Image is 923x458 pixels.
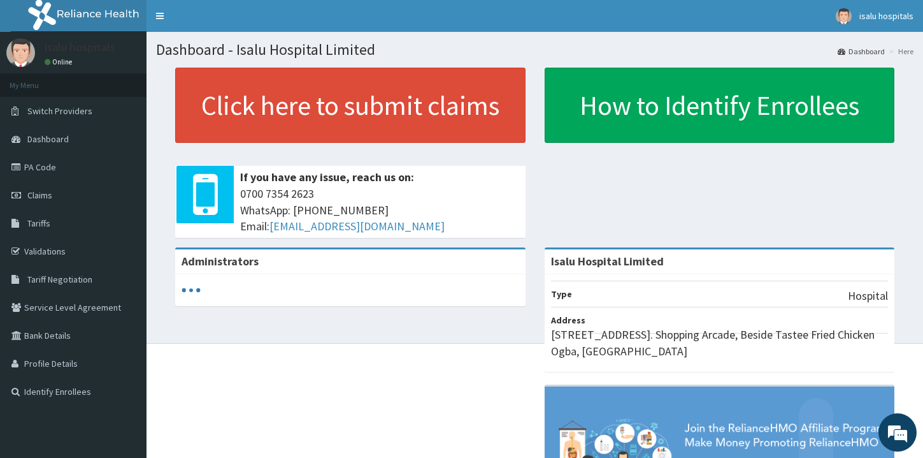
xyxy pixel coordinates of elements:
[240,186,519,235] span: 0700 7354 2623 WhatsApp: [PHONE_NUMBER] Email:
[551,314,585,326] b: Address
[836,8,852,24] img: User Image
[838,46,885,57] a: Dashboard
[45,57,75,66] a: Online
[182,254,259,269] b: Administrators
[551,254,664,269] strong: Isalu Hospital Limited
[27,274,92,285] span: Tariff Negotiation
[27,189,52,201] span: Claims
[175,68,526,143] a: Click here to submit claims
[848,288,888,304] p: Hospital
[27,105,92,117] span: Switch Providers
[27,218,50,229] span: Tariffs
[6,38,35,67] img: User Image
[886,46,913,57] li: Here
[156,41,913,58] h1: Dashboard - Isalu Hospital Limited
[240,170,414,184] b: If you have any issue, reach us on:
[45,41,115,53] p: isalu hospitals
[551,327,889,359] p: [STREET_ADDRESS]. Shopping Arcade, Beside Tastee Fried Chicken Ogba, [GEOGRAPHIC_DATA]
[551,288,572,300] b: Type
[859,10,913,22] span: isalu hospitals
[182,281,201,300] svg: audio-loading
[545,68,895,143] a: How to Identify Enrollees
[269,219,445,233] a: [EMAIL_ADDRESS][DOMAIN_NAME]
[27,133,69,145] span: Dashboard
